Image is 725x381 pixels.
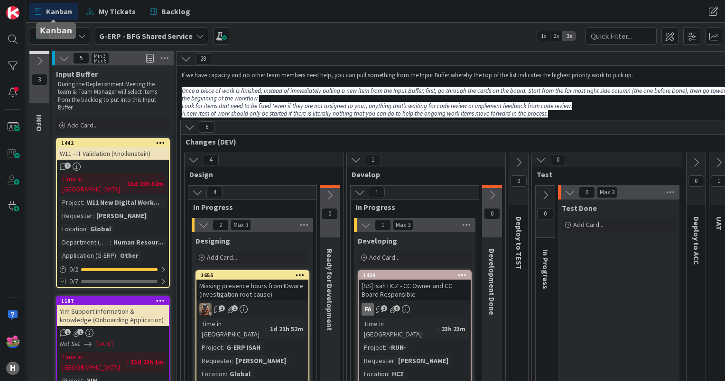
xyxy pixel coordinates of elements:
div: Project [362,342,385,353]
span: In Progress [355,202,467,212]
div: 1442 [61,140,169,146]
div: 0/2 [57,263,169,275]
span: : [394,355,396,366]
span: : [266,324,268,334]
div: G-ERP ISAH [224,342,263,353]
span: : [127,357,128,367]
div: FA [362,303,374,316]
span: 0 [688,175,704,187]
div: Requester [199,355,232,366]
div: Other [118,250,141,261]
span: : [437,324,439,334]
span: 1 [369,187,385,198]
span: Test [537,170,671,179]
div: Max 3 [396,223,410,227]
span: 1 [232,305,238,311]
a: Kanban [29,3,78,20]
div: Requester [60,210,93,221]
div: [PERSON_NAME] [94,210,149,221]
span: : [110,237,111,247]
span: 0 [322,208,338,219]
div: 1439[SS] Isah HCZ - CC Owner and CC Board Responsible [359,271,471,300]
img: VK [199,303,212,316]
span: Add Card... [67,121,98,129]
em: Look for items that need to be fixed (even if they are not assigned to you), anything that’s wait... [182,102,572,110]
span: : [232,355,233,366]
div: Min 3 [94,54,105,58]
span: 1 [375,219,391,231]
span: 4 [206,187,223,198]
span: : [385,342,386,353]
input: Quick Filter... [586,27,657,45]
div: 13d 23h 1m [128,357,166,367]
span: 5 [73,53,89,64]
span: : [86,224,88,234]
span: Test Done [562,203,597,213]
a: 1442W11 - IT Validation (Knollenstein)Time in [GEOGRAPHIC_DATA]:13d 22h 32mProject:W11 New Digita... [56,138,170,288]
div: 1442 [57,139,169,147]
div: FA [359,303,471,316]
div: -RUN- [386,342,409,353]
span: Design [189,170,331,179]
div: Time in [GEOGRAPHIC_DATA] [199,318,266,339]
span: 0 / 2 [69,264,78,274]
span: 3 [31,74,47,85]
span: : [123,179,125,189]
div: Time in [GEOGRAPHIC_DATA] [60,173,123,194]
div: [PERSON_NAME] [233,355,288,366]
div: 1655 [196,271,308,280]
div: Location [362,369,388,379]
div: 1187 [57,297,169,305]
span: 1 [65,163,71,169]
div: Project [199,342,223,353]
div: 1187Yim Support information & knowledge (Onboarding Application) [57,297,169,326]
span: [DATE] [95,339,113,349]
span: In Progress [193,202,305,212]
div: 1442W11 - IT Validation (Knollenstein) [57,139,169,160]
div: Department (G-ERP) [60,237,110,247]
div: H [6,362,19,375]
span: Developing [358,236,397,245]
span: Add Card... [369,253,400,262]
span: 1x [537,31,550,41]
span: Add Card... [207,253,237,262]
h5: Kanban [40,26,72,35]
span: Add Card... [573,220,604,229]
div: Yim Support information & knowledge (Onboarding Application) [57,305,169,326]
span: 2 [381,305,387,311]
span: My Tickets [99,6,136,17]
i: Not Set [60,339,80,348]
span: 28 [195,53,211,64]
span: : [93,210,94,221]
div: W11 New Digital Work... [84,197,162,208]
div: Requester [362,355,394,366]
span: : [226,369,227,379]
span: Input Buffer [56,69,98,79]
span: Backlog [161,6,190,17]
div: 1655 [201,272,308,279]
span: : [388,369,390,379]
span: Changes (DEV) [186,137,720,146]
span: 3x [563,31,576,41]
div: 1187 [61,298,169,304]
div: Max 3 [600,190,614,195]
div: VK [196,303,308,316]
span: 1 [65,329,71,335]
span: 4 [203,154,219,165]
span: 0/7 [69,276,78,286]
div: Time in [GEOGRAPHIC_DATA] [362,318,437,339]
span: 0 [550,154,566,165]
div: [SS] Isah HCZ - CC Owner and CC Board Responsible [359,280,471,300]
a: Backlog [144,3,196,20]
div: HCZ [390,369,406,379]
div: Missing presence hours from IDware (investigation root cause) [196,280,308,300]
div: [PERSON_NAME] [396,355,451,366]
div: 1439 [359,271,471,280]
span: : [223,342,224,353]
div: Application (G-ERP) [60,250,116,261]
span: 0 [484,208,500,219]
span: 6 [199,121,215,133]
span: Development Done [487,249,497,315]
span: UAT [715,217,724,230]
span: 2 [213,219,229,231]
